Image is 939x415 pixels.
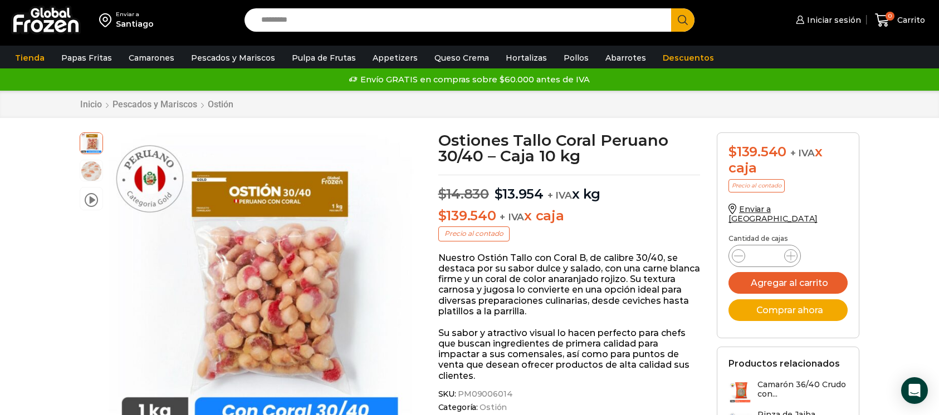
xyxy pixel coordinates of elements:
p: Nuestro Ostión Tallo con Coral B, de calibre 30/40, se destaca por su sabor dulce y salado, con u... [438,253,701,317]
a: Pulpa de Frutas [286,47,361,68]
p: Precio al contado [728,179,785,192]
bdi: 13.954 [495,186,544,202]
bdi: 14.830 [438,186,489,202]
h2: Productos relacionados [728,358,840,369]
span: 0 [886,12,894,21]
a: Inicio [80,99,102,110]
input: Product quantity [754,248,775,264]
a: Camarones [123,47,180,68]
button: Agregar al carrito [728,272,848,294]
bdi: 139.540 [438,207,496,224]
nav: Breadcrumb [80,99,234,110]
span: ostion tallo coral [80,160,102,182]
h1: Ostiones Tallo Coral Peruano 30/40 – Caja 10 kg [438,132,701,164]
span: Categoría: [438,403,701,412]
a: Appetizers [367,47,423,68]
p: Su sabor y atractivo visual lo hacen perfecto para chefs que buscan ingredientes de primera calid... [438,328,701,381]
span: + IVA [790,147,815,159]
a: Pescados y Mariscos [112,99,198,110]
span: $ [438,186,447,202]
a: 0 Carrito [872,7,928,33]
a: Hortalizas [500,47,552,68]
p: Precio al contado [438,226,510,241]
a: Iniciar sesión [793,9,861,31]
span: $ [438,207,447,224]
span: Carrito [894,14,925,26]
a: Descuentos [657,47,720,68]
div: Santiago [116,18,154,29]
h3: Camarón 36/40 Crudo con... [757,380,848,399]
span: SKU: [438,389,701,399]
p: Cantidad de cajas [728,235,848,243]
a: Camarón 36/40 Crudo con... [728,380,848,404]
a: Ostión [478,403,507,412]
a: Ostión [207,99,234,110]
a: Tienda [9,47,50,68]
div: Enviar a [116,11,154,18]
img: address-field-icon.svg [99,11,116,29]
a: Pescados y Mariscos [185,47,281,68]
a: Abarrotes [600,47,652,68]
button: Search button [671,8,695,32]
a: Papas Fritas [56,47,118,68]
span: $ [728,144,737,160]
div: Open Intercom Messenger [901,377,928,404]
p: x caja [438,208,701,224]
bdi: 139.540 [728,144,786,160]
div: x caja [728,144,848,176]
span: + IVA [500,211,524,223]
a: Enviar a [GEOGRAPHIC_DATA] [728,204,818,224]
a: Pollos [558,47,594,68]
span: + IVA [547,190,572,201]
span: $ [495,186,503,202]
span: Iniciar sesión [804,14,861,26]
span: PM09006014 [456,389,513,399]
p: x kg [438,175,701,202]
button: Comprar ahora [728,299,848,321]
span: ostion coral 30:40 [80,131,102,154]
a: Queso Crema [429,47,495,68]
